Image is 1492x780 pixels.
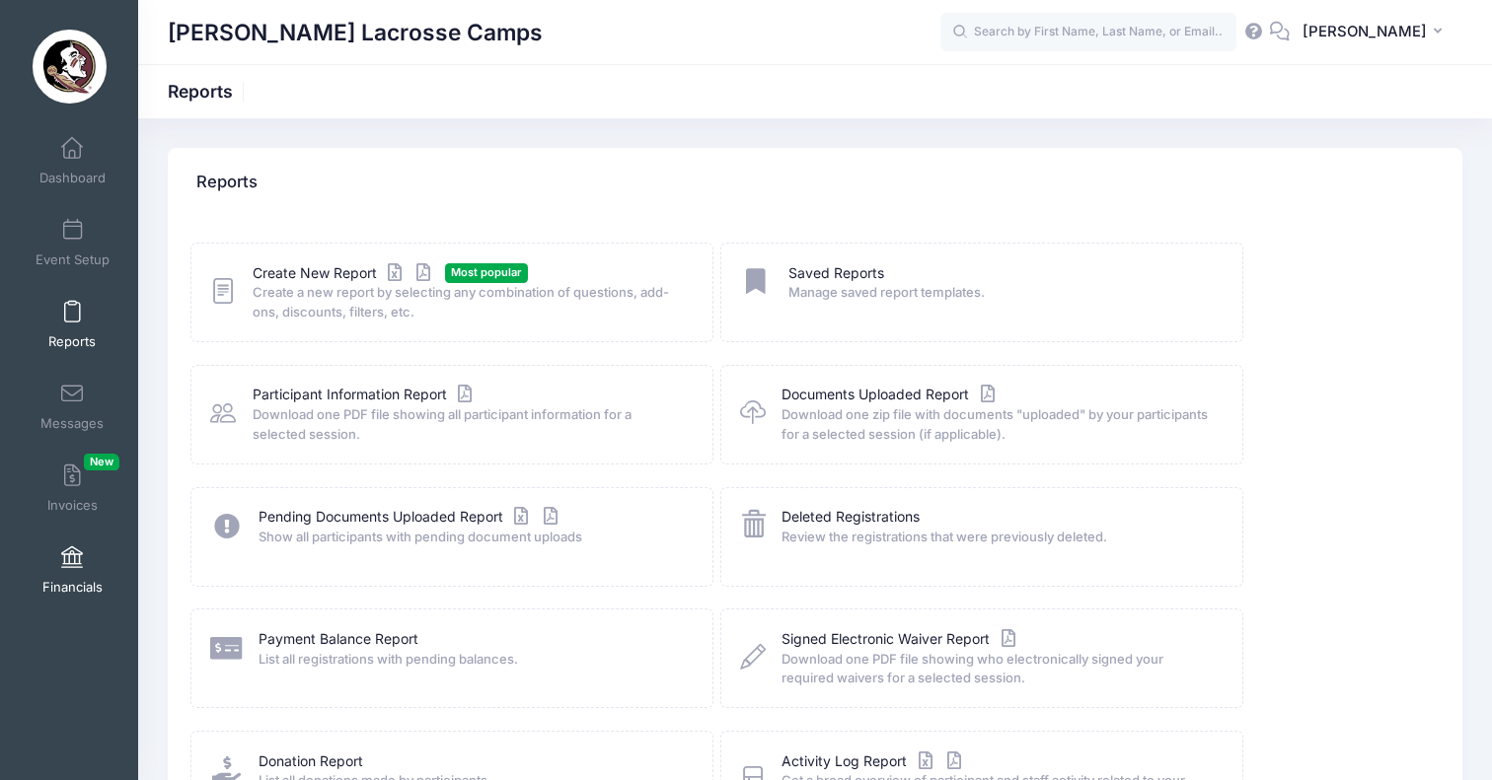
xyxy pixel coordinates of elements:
span: Review the registrations that were previously deleted. [782,528,1217,547]
span: Messages [40,415,104,432]
span: Download one PDF file showing all participant information for a selected session. [253,405,688,444]
a: Saved Reports [788,263,884,284]
a: Create New Report [253,263,436,284]
a: Deleted Registrations [782,507,920,528]
a: InvoicesNew [26,454,119,523]
a: Documents Uploaded Report [782,385,999,405]
h1: Reports [168,81,250,102]
a: Financials [26,535,119,604]
a: Donation Report [259,751,363,772]
h4: Reports [196,155,258,211]
span: Manage saved report templates. [788,283,1217,303]
span: Invoices [47,497,98,514]
a: Dashboard [26,126,119,195]
span: Download one PDF file showing who electronically signed your required waivers for a selected sess... [782,650,1217,688]
a: Messages [26,372,119,441]
span: Financials [42,579,103,596]
span: Reports [48,333,96,350]
a: Reports [26,290,119,359]
a: Signed Electronic Waiver Report [782,629,1019,650]
a: Pending Documents Uploaded Report [259,507,562,528]
span: Event Setup [36,251,110,268]
a: Event Setup [26,208,119,277]
span: Create a new report by selecting any combination of questions, add-ons, discounts, filters, etc. [253,283,688,321]
input: Search by First Name, Last Name, or Email... [940,13,1236,52]
img: Sara Tisdale Lacrosse Camps [33,30,107,104]
span: New [84,454,119,470]
span: Show all participants with pending document uploads [259,528,687,547]
a: Activity Log Report [782,751,966,772]
a: Payment Balance Report [259,629,418,650]
span: Download one zip file with documents "uploaded" by your participants for a selected session (if a... [782,405,1217,444]
button: [PERSON_NAME] [1290,10,1462,55]
span: List all registrations with pending balances. [259,650,687,670]
h1: [PERSON_NAME] Lacrosse Camps [168,10,543,55]
span: [PERSON_NAME] [1303,21,1427,42]
span: Most popular [445,263,528,282]
a: Participant Information Report [253,385,477,405]
span: Dashboard [39,170,106,186]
